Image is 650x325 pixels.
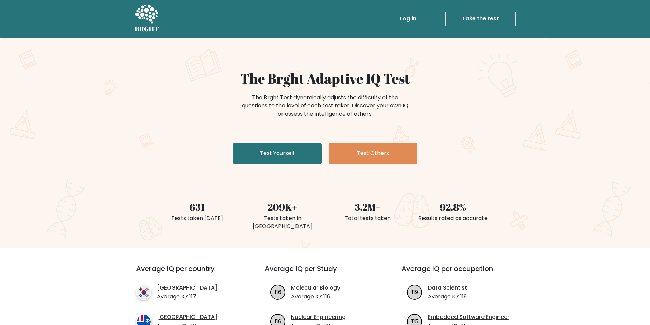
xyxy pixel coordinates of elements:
[157,293,217,301] p: Average IQ: 117
[159,200,236,214] div: 631
[136,285,151,300] img: country
[428,313,509,321] a: Embedded Software Engineer
[157,284,217,292] a: [GEOGRAPHIC_DATA]
[275,288,281,296] text: 116
[415,200,492,214] div: 92.8%
[265,265,385,281] h3: Average IQ per Study
[428,293,467,301] p: Average IQ: 119
[291,293,340,301] p: Average IQ: 116
[415,214,492,222] div: Results rated as accurate
[135,25,159,33] h5: BRGHT
[159,214,236,222] div: Tests taken [DATE]
[428,284,467,292] a: Data Scientist
[411,288,418,296] text: 119
[329,143,417,164] a: Test Others
[157,313,217,321] a: [GEOGRAPHIC_DATA]
[244,200,321,214] div: 209K+
[240,93,410,118] div: The Brght Test dynamically adjusts the difficulty of the questions to the level of each test take...
[329,200,406,214] div: 3.2M+
[136,265,240,281] h3: Average IQ per country
[445,12,516,26] a: Take the test
[397,12,419,26] a: Log in
[159,70,492,87] h1: The Brght Adaptive IQ Test
[291,313,346,321] a: Nuclear Engineering
[275,317,281,325] text: 116
[402,265,522,281] h3: Average IQ per occupation
[233,143,322,164] a: Test Yourself
[291,284,340,292] a: Molecular Biology
[411,317,418,325] text: 115
[244,214,321,231] div: Tests taken in [GEOGRAPHIC_DATA]
[329,214,406,222] div: Total tests taken
[135,3,159,35] a: BRGHT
